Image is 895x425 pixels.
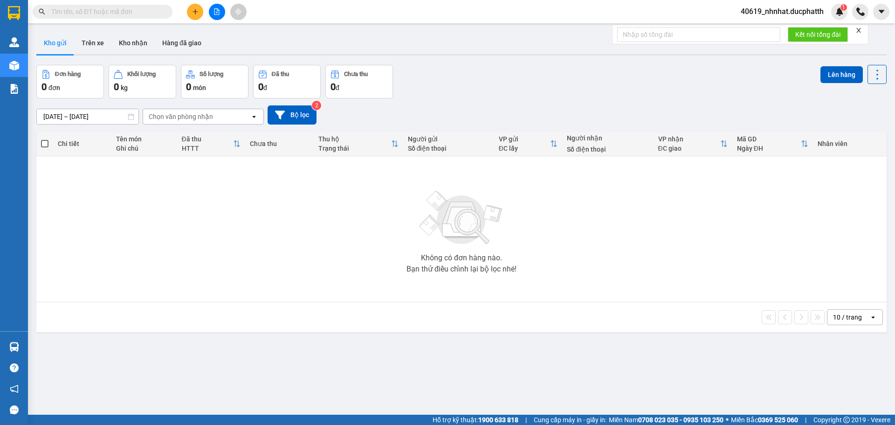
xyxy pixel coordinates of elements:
strong: 0369 525 060 [758,416,798,424]
span: Kết nối tổng đài [795,29,840,40]
div: Không có đơn hàng nào. [421,254,502,262]
button: Số lượng0món [181,65,248,98]
div: Đã thu [182,135,234,143]
div: Trạng thái [318,145,391,152]
span: kg [121,84,128,91]
img: svg+xml;base64,PHN2ZyBjbGFzcz0ibGlzdC1wbHVnX19zdmciIHhtbG5zPSJodHRwOi8vd3d3LnczLm9yZy8yMDAwL3N2Zy... [415,185,508,251]
div: Người gửi [408,135,489,143]
img: logo-vxr [8,6,20,20]
span: notification [10,384,19,393]
div: Chưa thu [344,71,368,77]
span: message [10,405,19,414]
button: Kho nhận [111,32,155,54]
div: ĐC lấy [499,145,551,152]
div: 10 / trang [833,313,862,322]
span: aim [235,8,241,15]
img: warehouse-icon [9,61,19,70]
div: Tên món [116,135,172,143]
div: Đã thu [272,71,289,77]
span: món [193,84,206,91]
strong: 0708 023 035 - 0935 103 250 [638,416,723,424]
button: file-add [209,4,225,20]
div: Số điện thoại [567,146,648,153]
img: warehouse-icon [9,342,19,352]
th: Toggle SortBy [177,132,246,156]
span: plus [192,8,199,15]
strong: 1900 633 818 [478,416,518,424]
span: đơn [48,84,60,91]
span: đ [263,84,267,91]
div: Chọn văn phòng nhận [149,112,213,121]
span: đ [336,84,339,91]
div: Nhân viên [818,140,882,147]
span: search [39,8,45,15]
div: Thu hộ [318,135,391,143]
th: Toggle SortBy [732,132,813,156]
span: 0 [258,81,263,92]
div: Số lượng [200,71,223,77]
input: Tìm tên, số ĐT hoặc mã đơn [51,7,161,17]
span: copyright [843,417,850,423]
div: VP gửi [499,135,551,143]
button: aim [230,4,247,20]
div: Chi tiết [58,140,106,147]
div: VP nhận [658,135,720,143]
div: Ghi chú [116,145,172,152]
div: Bạn thử điều chỉnh lại bộ lọc nhé! [406,265,516,273]
img: icon-new-feature [835,7,844,16]
span: | [805,415,806,425]
span: 1 [842,4,845,11]
span: 0 [114,81,119,92]
div: HTTT [182,145,234,152]
button: Đã thu0đ [253,65,321,98]
span: 40619_nhnhat.ducphatth [733,6,831,17]
sup: 1 [840,4,847,11]
span: 0 [41,81,47,92]
div: ĐC giao [658,145,720,152]
span: Hỗ trợ kỹ thuật: [433,415,518,425]
svg: open [869,314,877,321]
button: caret-down [873,4,889,20]
div: Khối lượng [127,71,156,77]
img: phone-icon [856,7,865,16]
button: Đơn hàng0đơn [36,65,104,98]
span: ⚪️ [726,418,729,422]
img: warehouse-icon [9,37,19,47]
button: Trên xe [74,32,111,54]
div: Người nhận [567,134,648,142]
span: caret-down [877,7,886,16]
div: Chưa thu [250,140,309,147]
svg: open [250,113,258,120]
th: Toggle SortBy [494,132,563,156]
div: Đơn hàng [55,71,81,77]
span: file-add [213,8,220,15]
div: Mã GD [737,135,801,143]
th: Toggle SortBy [654,132,732,156]
button: Bộ lọc [268,105,317,125]
input: Nhập số tổng đài [617,27,780,42]
span: Cung cấp máy in - giấy in: [534,415,606,425]
button: Khối lượng0kg [109,65,176,98]
th: Toggle SortBy [314,132,403,156]
button: Kết nối tổng đài [788,27,848,42]
button: plus [187,4,203,20]
span: 0 [186,81,191,92]
button: Lên hàng [820,66,863,83]
span: question-circle [10,363,19,372]
button: Chưa thu0đ [325,65,393,98]
span: Miền Nam [609,415,723,425]
div: Số điện thoại [408,145,489,152]
input: Select a date range. [37,109,138,124]
span: Miền Bắc [731,415,798,425]
button: Kho gửi [36,32,74,54]
div: Ngày ĐH [737,145,801,152]
sup: 2 [312,101,321,110]
span: close [855,27,862,34]
button: Hàng đã giao [155,32,209,54]
img: solution-icon [9,84,19,94]
span: 0 [330,81,336,92]
span: | [525,415,527,425]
